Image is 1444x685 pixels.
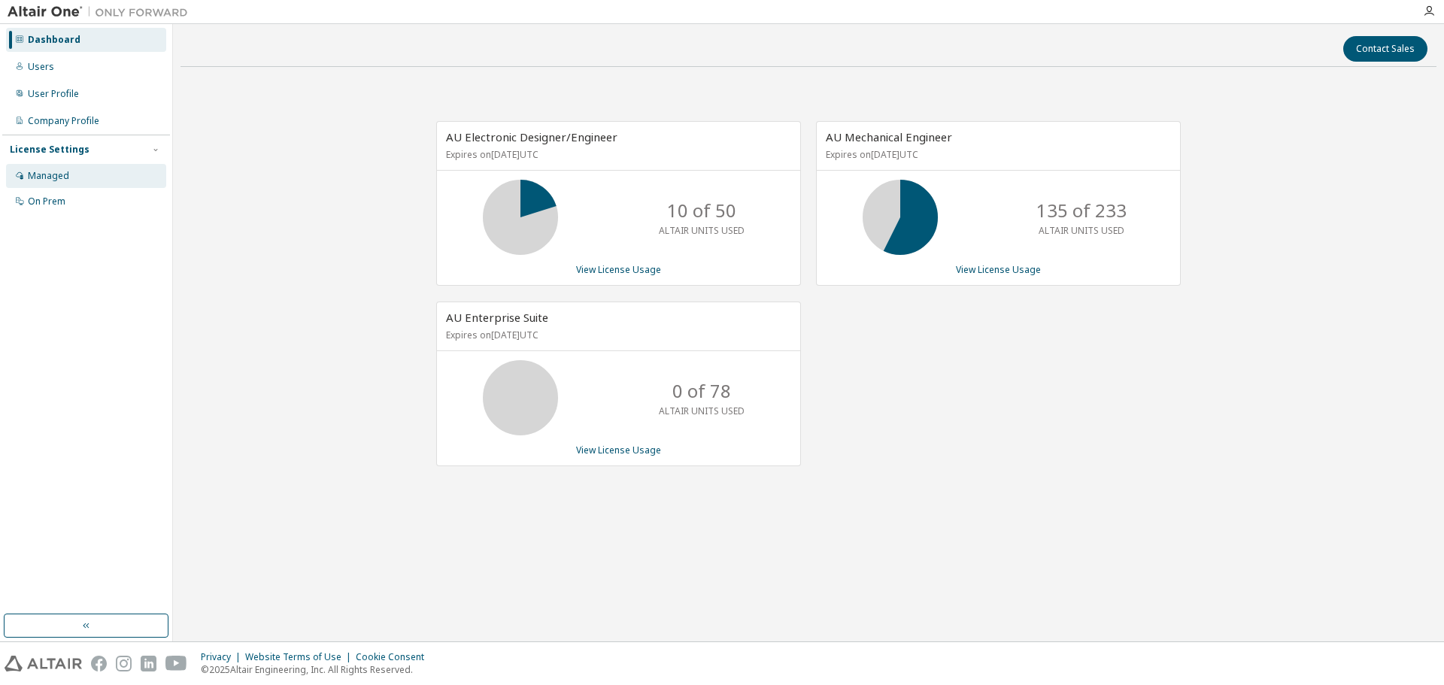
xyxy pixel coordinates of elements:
[28,34,80,46] div: Dashboard
[667,198,736,223] p: 10 of 50
[165,656,187,671] img: youtube.svg
[576,263,661,276] a: View License Usage
[1036,198,1127,223] p: 135 of 233
[28,61,54,73] div: Users
[446,310,548,325] span: AU Enterprise Suite
[446,148,787,161] p: Expires on [DATE] UTC
[28,115,99,127] div: Company Profile
[141,656,156,671] img: linkedin.svg
[201,651,245,663] div: Privacy
[5,656,82,671] img: altair_logo.svg
[10,144,89,156] div: License Settings
[672,378,731,404] p: 0 of 78
[826,148,1167,161] p: Expires on [DATE] UTC
[356,651,433,663] div: Cookie Consent
[659,224,745,237] p: ALTAIR UNITS USED
[245,651,356,663] div: Website Terms of Use
[91,656,107,671] img: facebook.svg
[446,329,787,341] p: Expires on [DATE] UTC
[8,5,196,20] img: Altair One
[28,195,65,208] div: On Prem
[116,656,132,671] img: instagram.svg
[576,444,661,456] a: View License Usage
[1343,36,1427,62] button: Contact Sales
[826,129,952,144] span: AU Mechanical Engineer
[956,263,1041,276] a: View License Usage
[28,170,69,182] div: Managed
[446,129,617,144] span: AU Electronic Designer/Engineer
[659,405,745,417] p: ALTAIR UNITS USED
[1039,224,1124,237] p: ALTAIR UNITS USED
[28,88,79,100] div: User Profile
[201,663,433,676] p: © 2025 Altair Engineering, Inc. All Rights Reserved.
